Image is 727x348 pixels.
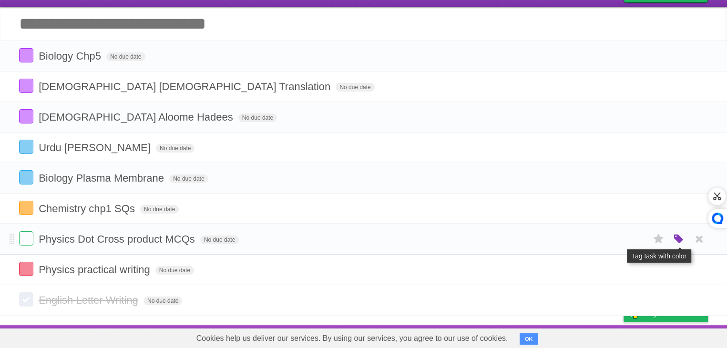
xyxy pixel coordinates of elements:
label: Done [19,170,33,184]
label: Done [19,109,33,123]
label: Done [19,201,33,215]
label: Done [19,79,33,93]
span: Physics practical writing [39,264,153,276]
label: Done [19,140,33,154]
span: No due date [155,266,194,275]
label: Done [19,231,33,246]
span: Biology Chp5 [39,50,103,62]
span: No due date [200,235,239,244]
label: Done [19,262,33,276]
label: Star task [650,231,668,247]
a: Privacy [611,328,636,346]
span: No due date [140,205,179,214]
span: No due date [143,297,182,305]
span: Cookies help us deliver our services. By using our services, you agree to our use of cookies. [187,329,518,348]
span: No due date [336,83,374,92]
span: [DEMOGRAPHIC_DATA] Aloome Hadees [39,111,236,123]
a: About [497,328,517,346]
span: Chemistry chp1 SQs [39,203,137,215]
span: Buy me a coffee [644,305,703,322]
button: OK [520,333,538,345]
label: Done [19,292,33,307]
a: Developers [528,328,567,346]
a: Suggest a feature [648,328,708,346]
span: No due date [238,113,277,122]
span: English Letter Writing [39,294,141,306]
span: No due date [169,174,208,183]
span: [DEMOGRAPHIC_DATA] [DEMOGRAPHIC_DATA] Translation [39,81,333,92]
span: Physics Dot Cross product MCQs [39,233,197,245]
span: No due date [106,52,145,61]
span: Urdu [PERSON_NAME] [39,142,153,154]
a: Terms [579,328,600,346]
span: No due date [156,144,195,153]
span: Biology Plasma Membrane [39,172,166,184]
label: Done [19,48,33,62]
